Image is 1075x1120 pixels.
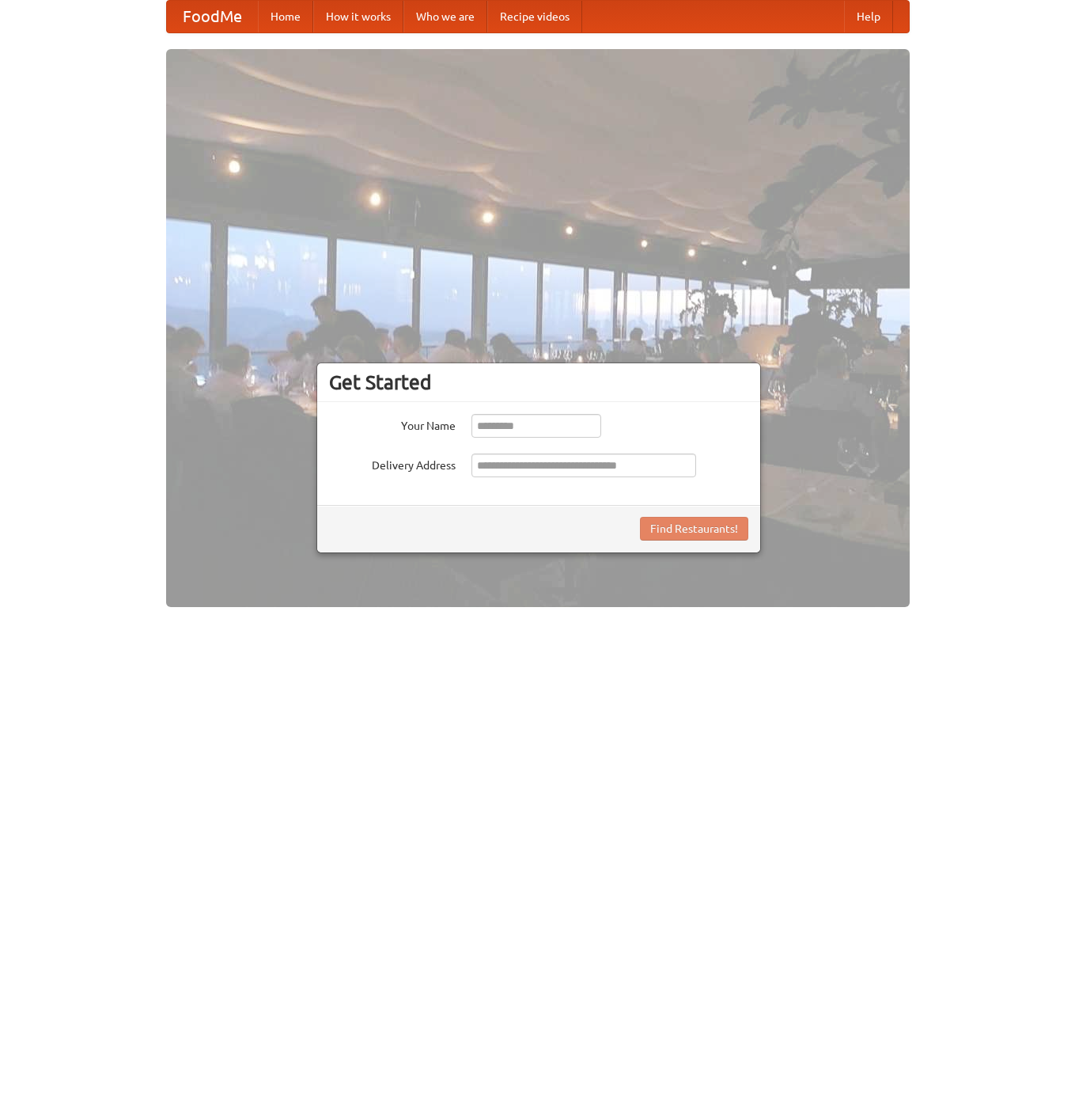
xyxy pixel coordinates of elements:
[329,454,456,473] label: Delivery Address
[640,517,748,541] button: Find Restaurants!
[403,1,487,32] a: Who we are
[167,1,258,32] a: FoodMe
[313,1,403,32] a: How it works
[844,1,893,32] a: Help
[258,1,313,32] a: Home
[329,414,456,434] label: Your Name
[487,1,582,32] a: Recipe videos
[329,370,748,394] h3: Get Started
